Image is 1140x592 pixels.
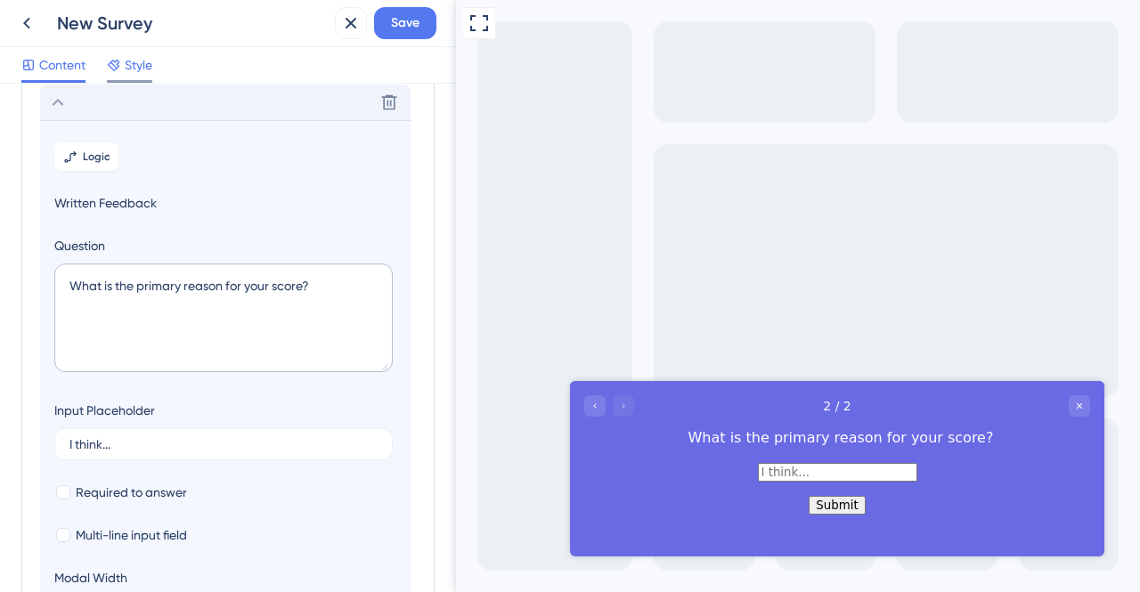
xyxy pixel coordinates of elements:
[54,235,396,256] label: Question
[114,381,648,556] iframe: UserGuiding Survey
[39,54,85,76] span: Content
[54,400,155,421] div: Input Placeholder
[391,12,419,34] span: Save
[76,524,187,546] span: Multi-line input field
[69,438,378,450] input: Type a placeholder
[374,7,436,39] button: Save
[54,264,393,372] textarea: What is the primary reason for your score?
[54,192,396,214] span: Written Feedback
[57,11,328,36] div: New Survey
[76,482,187,503] span: Required to answer
[125,54,152,76] span: Style
[54,567,179,588] div: Modal Width
[83,150,110,164] span: Logic
[54,142,118,171] button: Logic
